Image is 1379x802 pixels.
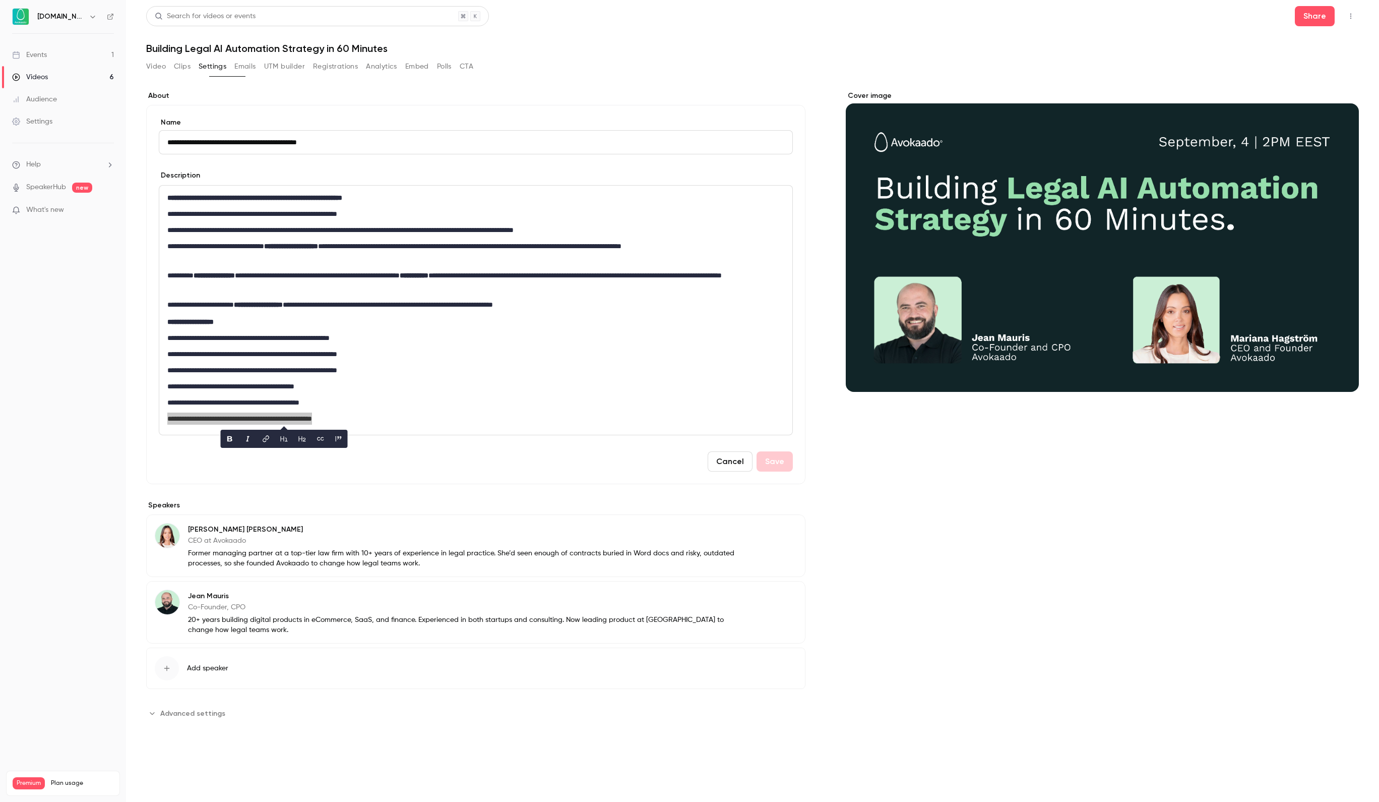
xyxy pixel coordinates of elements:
[188,536,740,546] p: CEO at Avokaado
[366,59,397,75] button: Analytics
[846,91,1359,101] label: Cover image
[188,525,740,535] p: [PERSON_NAME] [PERSON_NAME]
[146,581,805,644] div: Jean MaurisJean MaurisCo-Founder, CPO20+ years building digital products in eCommerce, SaaS, and ...
[37,12,85,22] h6: [DOMAIN_NAME]
[146,514,805,577] div: Mariana Hagström[PERSON_NAME] [PERSON_NAME]CEO at AvokaadoFormer managing partner at a top-tier l...
[12,117,52,127] div: Settings
[12,94,57,104] div: Audience
[222,431,238,447] button: bold
[72,183,92,193] span: new
[188,602,740,612] p: Co-Founder, CPO
[26,205,64,215] span: What's new
[1343,8,1359,24] button: Top Bar Actions
[146,705,231,721] button: Advanced settings
[174,59,191,75] button: Clips
[437,59,452,75] button: Polls
[460,59,473,75] button: CTA
[234,59,256,75] button: Emails
[13,777,45,789] span: Premium
[146,648,805,689] button: Add speaker
[51,779,113,787] span: Plan usage
[1295,6,1335,26] button: Share
[240,431,256,447] button: italic
[155,11,256,22] div: Search for videos or events
[159,118,793,128] label: Name
[846,91,1359,392] section: Cover image
[12,50,47,60] div: Events
[26,159,41,170] span: Help
[155,524,179,548] img: Mariana Hagström
[146,705,805,721] section: Advanced settings
[708,451,753,472] button: Cancel
[12,72,48,82] div: Videos
[12,159,114,170] li: help-dropdown-opener
[159,170,200,181] label: Description
[187,663,228,673] span: Add speaker
[159,185,793,435] section: description
[146,500,805,510] label: Speakers
[188,615,740,635] p: 20+ years building digital products in eCommerce, SaaS, and finance. Experienced in both startups...
[188,591,740,601] p: Jean Mauris
[160,708,225,719] span: Advanced settings
[188,548,740,568] p: Former managing partner at a top-tier law firm with 10+ years of experience in legal practice. Sh...
[313,59,358,75] button: Registrations
[331,431,347,447] button: blockquote
[146,91,805,101] label: About
[146,59,166,75] button: Video
[264,59,305,75] button: UTM builder
[405,59,429,75] button: Embed
[13,9,29,25] img: Avokaado.io
[199,59,226,75] button: Settings
[258,431,274,447] button: link
[159,186,792,435] div: editor
[146,42,1359,54] h1: Building Legal AI Automation Strategy in 60 Minutes
[155,590,179,614] img: Jean Mauris
[26,182,66,193] a: SpeakerHub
